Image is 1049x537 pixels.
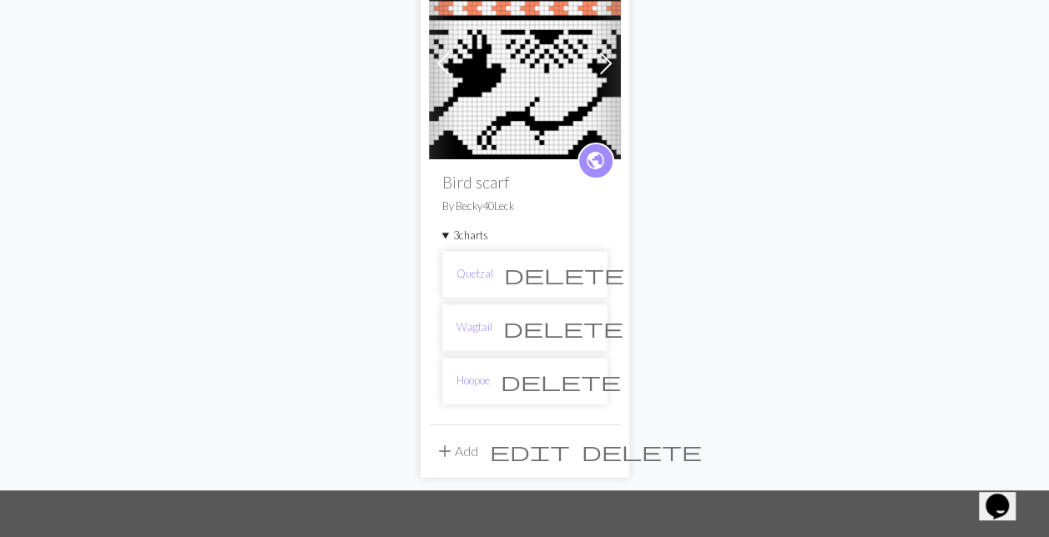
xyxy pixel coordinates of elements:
[503,316,623,339] span: delete
[576,435,708,467] button: Delete
[504,263,624,286] span: delete
[484,435,576,467] button: Edit
[492,312,634,344] button: Delete chart
[582,439,702,463] span: delete
[442,198,608,214] p: By Becky40Leck
[585,148,606,173] span: public
[493,258,635,290] button: Delete chart
[456,266,493,282] a: Quetzal
[456,319,492,335] a: Wagtail
[429,435,484,467] button: Add
[442,228,608,243] summary: 3charts
[490,365,632,397] button: Delete chart
[490,441,570,461] i: Edit
[501,369,621,393] span: delete
[979,470,1032,520] iframe: chat widget
[490,439,570,463] span: edit
[429,53,621,69] a: Quetzal
[456,373,490,389] a: Hoopoe
[585,144,606,178] i: public
[577,143,614,179] a: public
[435,439,455,463] span: add
[442,173,608,192] h2: Bird scarf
